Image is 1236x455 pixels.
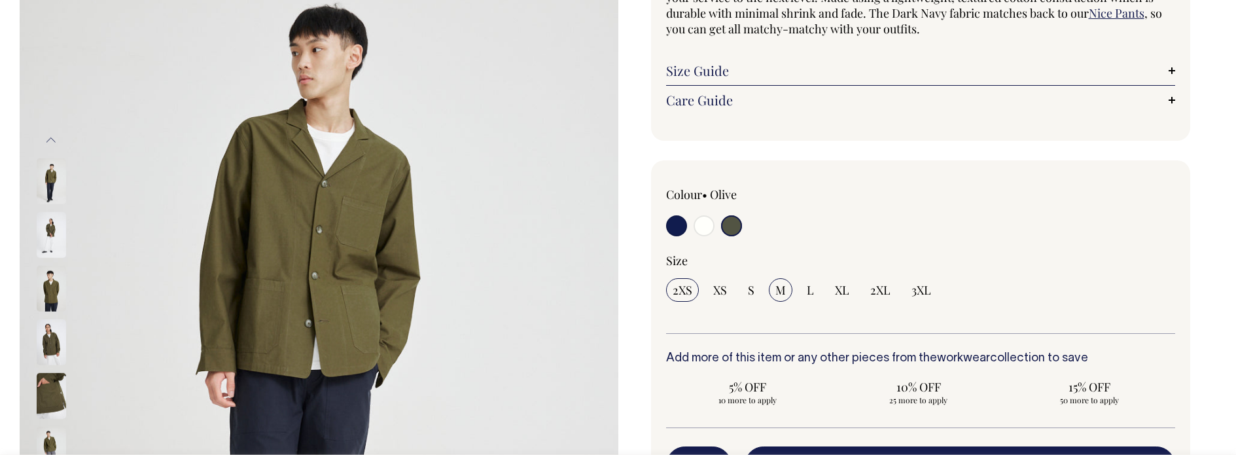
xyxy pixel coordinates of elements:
[713,282,727,298] span: XS
[937,353,990,364] a: workwear
[666,278,699,302] input: 2XS
[843,395,993,405] span: 25 more to apply
[702,187,707,202] span: •
[769,278,792,302] input: M
[666,253,1176,268] div: Size
[666,375,829,409] input: 5% OFF 10 more to apply
[1014,395,1164,405] span: 50 more to apply
[673,379,822,395] span: 5% OFF
[1008,375,1171,409] input: 15% OFF 50 more to apply
[905,278,938,302] input: 3XL
[37,319,66,365] img: olive
[707,278,733,302] input: XS
[843,379,993,395] span: 10% OFF
[828,278,856,302] input: XL
[666,187,870,202] div: Colour
[666,5,1162,37] span: , so you can get all matchy-matchy with your outfits.
[911,282,931,298] span: 3XL
[837,375,1000,409] input: 10% OFF 25 more to apply
[37,266,66,312] img: olive
[741,278,761,302] input: S
[666,63,1176,79] a: Size Guide
[666,352,1176,365] h6: Add more of this item or any other pieces from the collection to save
[748,282,754,298] span: S
[807,282,814,298] span: L
[37,373,66,419] img: olive
[870,282,891,298] span: 2XL
[710,187,737,202] label: Olive
[1014,379,1164,395] span: 15% OFF
[41,125,61,155] button: Previous
[775,282,786,298] span: M
[673,282,692,298] span: 2XS
[1089,5,1144,21] a: Nice Pants
[37,212,66,258] img: olive
[37,158,66,204] img: olive
[666,92,1176,108] a: Care Guide
[673,395,822,405] span: 10 more to apply
[800,278,821,302] input: L
[864,278,897,302] input: 2XL
[835,282,849,298] span: XL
